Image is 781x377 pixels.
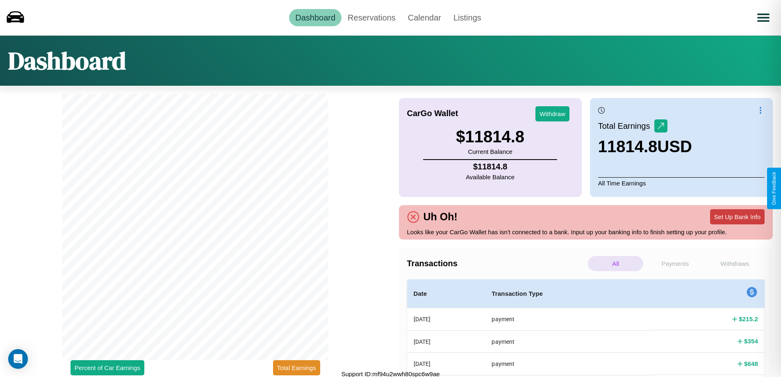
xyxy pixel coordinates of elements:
h3: 11814.8 USD [598,137,692,156]
p: Available Balance [466,171,515,183]
th: [DATE] [407,330,485,352]
div: Open Intercom Messenger [8,349,28,369]
p: Current Balance [456,146,524,157]
h4: $ 354 [744,337,758,345]
button: Percent of Car Earnings [71,360,144,375]
button: Total Earnings [273,360,320,375]
p: All [588,256,643,271]
a: Dashboard [289,9,342,26]
th: payment [485,353,651,375]
p: Withdraws [707,256,763,271]
h3: $ 11814.8 [456,128,524,146]
h4: Transactions [407,259,586,268]
th: payment [485,330,651,352]
h4: $ 11814.8 [466,162,515,171]
th: [DATE] [407,308,485,331]
h4: CarGo Wallet [407,109,458,118]
a: Listings [447,9,487,26]
h4: Transaction Type [492,289,644,299]
button: Set Up Bank Info [710,209,765,224]
button: Withdraw [535,106,569,121]
th: payment [485,308,651,331]
p: All Time Earnings [598,177,765,189]
a: Reservations [342,9,402,26]
a: Calendar [402,9,447,26]
p: Total Earnings [598,119,654,133]
h4: $ 215.2 [739,315,758,323]
p: Payments [647,256,703,271]
h4: $ 648 [744,359,758,368]
h4: Uh Oh! [419,211,462,223]
th: [DATE] [407,353,485,375]
button: Open menu [752,6,775,29]
h4: Date [414,289,479,299]
h1: Dashboard [8,44,126,78]
div: Give Feedback [771,172,777,205]
p: Looks like your CarGo Wallet has isn't connected to a bank. Input up your banking info to finish ... [407,226,765,238]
